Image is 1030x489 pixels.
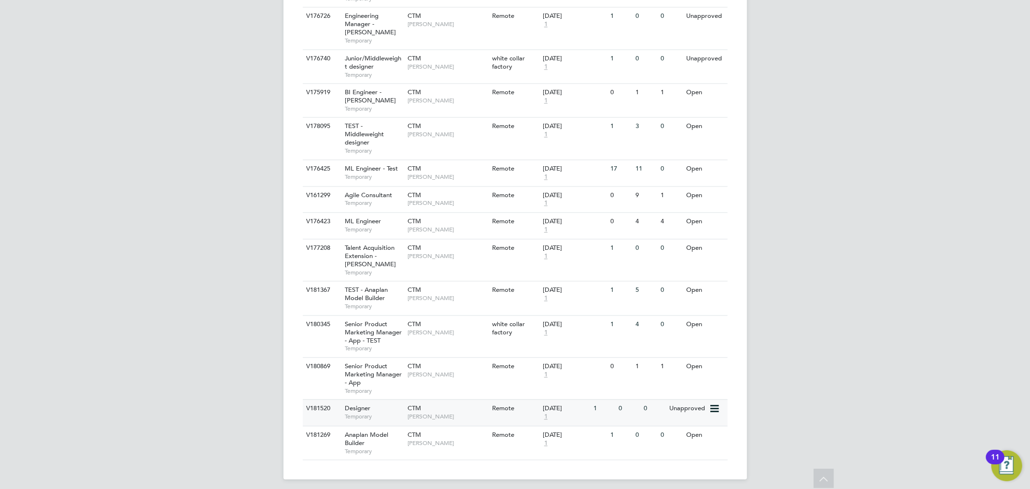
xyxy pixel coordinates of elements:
span: 1 [543,20,549,29]
span: Remote [492,12,514,20]
div: Unapproved [667,400,709,417]
div: 1 [608,7,633,25]
span: 1 [543,173,549,181]
span: Senior Product Marketing Manager - App - TEST [345,320,402,345]
span: [PERSON_NAME] [408,252,487,260]
span: Temporary [345,387,403,395]
span: Remote [492,217,514,225]
span: Remote [492,88,514,96]
span: 1 [543,130,549,139]
div: V177208 [304,239,338,257]
div: 0 [659,316,684,333]
div: V176740 [304,50,338,68]
div: 5 [633,281,658,299]
div: 4 [633,316,658,333]
span: 1 [543,97,549,105]
span: CTM [408,217,421,225]
div: Open [684,358,726,375]
span: [PERSON_NAME] [408,199,487,207]
span: Junior/Middleweight designer [345,54,401,71]
div: Open [684,239,726,257]
div: V180345 [304,316,338,333]
span: Engineering Manager - [PERSON_NAME] [345,12,396,36]
span: Remote [492,244,514,252]
div: 1 [608,426,633,444]
span: Temporary [345,71,403,79]
span: Temporary [345,269,403,276]
span: [PERSON_NAME] [408,20,487,28]
div: V176726 [304,7,338,25]
div: V176425 [304,160,338,178]
div: 0 [616,400,641,417]
span: Designer [345,404,370,412]
span: CTM [408,12,421,20]
div: [DATE] [543,12,606,20]
div: [DATE] [543,122,606,130]
div: 1 [591,400,616,417]
span: 1 [543,63,549,71]
span: Agile Consultant [345,191,392,199]
div: 0 [633,7,658,25]
span: [PERSON_NAME] [408,130,487,138]
div: 0 [659,160,684,178]
div: 0 [608,84,633,101]
span: 1 [543,329,549,337]
div: 0 [659,281,684,299]
div: 0 [633,426,658,444]
div: V175919 [304,84,338,101]
span: [PERSON_NAME] [408,294,487,302]
div: [DATE] [543,165,606,173]
div: 3 [633,117,658,135]
span: [PERSON_NAME] [408,329,487,336]
span: Temporary [345,413,403,420]
span: BI Engineer - [PERSON_NAME] [345,88,396,104]
div: [DATE] [543,362,606,371]
div: [DATE] [543,404,589,413]
div: V176423 [304,213,338,230]
div: [DATE] [543,244,606,252]
div: 1 [659,358,684,375]
div: [DATE] [543,431,606,439]
span: white collar factory [492,320,525,336]
div: 11 [991,457,1000,470]
div: Open [684,316,726,333]
div: Open [684,187,726,204]
div: V180869 [304,358,338,375]
div: V181367 [304,281,338,299]
div: Open [684,84,726,101]
span: Remote [492,164,514,173]
div: 1 [608,281,633,299]
span: CTM [408,244,421,252]
span: CTM [408,404,421,412]
span: 1 [543,371,549,379]
span: [PERSON_NAME] [408,413,487,420]
div: V181520 [304,400,338,417]
div: 1 [659,84,684,101]
span: 1 [543,413,549,421]
div: 9 [633,187,658,204]
div: 0 [659,239,684,257]
span: Temporary [345,105,403,113]
span: Temporary [345,345,403,352]
div: V161299 [304,187,338,204]
span: [PERSON_NAME] [408,63,487,71]
div: 0 [633,50,658,68]
div: 0 [633,239,658,257]
span: CTM [408,122,421,130]
span: Remote [492,404,514,412]
span: Remote [492,362,514,370]
span: Temporary [345,147,403,155]
span: [PERSON_NAME] [408,439,487,447]
span: ML Engineer - Test [345,164,398,173]
span: Temporary [345,199,403,207]
div: 0 [659,117,684,135]
span: Temporary [345,302,403,310]
div: 0 [608,358,633,375]
span: 1 [543,252,549,260]
span: CTM [408,88,421,96]
div: 1 [633,84,658,101]
span: Remote [492,431,514,439]
div: 1 [659,187,684,204]
div: [DATE] [543,191,606,200]
div: 0 [659,426,684,444]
